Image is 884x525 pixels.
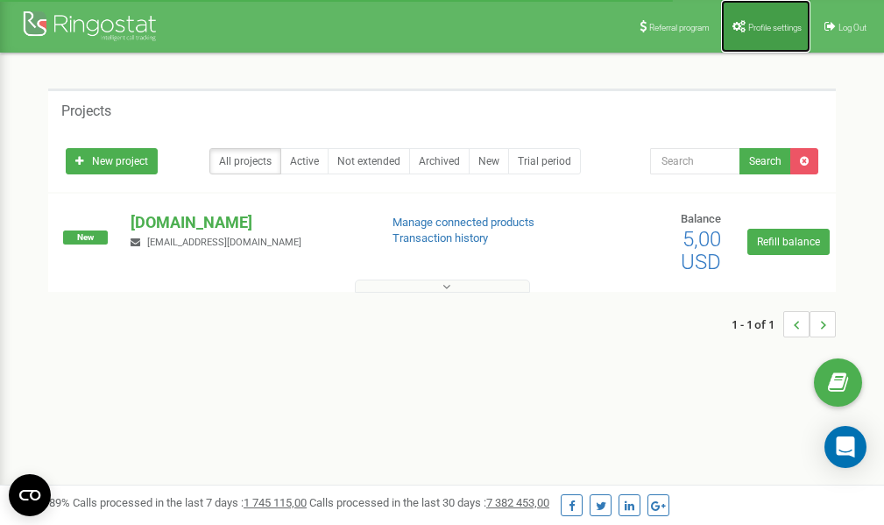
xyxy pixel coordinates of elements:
[392,231,488,245] a: Transaction history
[732,311,783,337] span: 1 - 1 of 1
[739,148,791,174] button: Search
[131,211,364,234] p: [DOMAIN_NAME]
[147,237,301,248] span: [EMAIL_ADDRESS][DOMAIN_NAME]
[508,148,581,174] a: Trial period
[66,148,158,174] a: New project
[9,474,51,516] button: Open CMP widget
[209,148,281,174] a: All projects
[681,212,721,225] span: Balance
[244,496,307,509] u: 1 745 115,00
[748,23,802,32] span: Profile settings
[824,426,866,468] div: Open Intercom Messenger
[681,227,721,274] span: 5,00 USD
[392,216,534,229] a: Manage connected products
[61,103,111,119] h5: Projects
[649,23,710,32] span: Referral program
[328,148,410,174] a: Not extended
[838,23,866,32] span: Log Out
[73,496,307,509] span: Calls processed in the last 7 days :
[63,231,108,245] span: New
[650,148,740,174] input: Search
[747,229,830,255] a: Refill balance
[732,294,836,355] nav: ...
[280,148,329,174] a: Active
[486,496,549,509] u: 7 382 453,00
[469,148,509,174] a: New
[409,148,470,174] a: Archived
[309,496,549,509] span: Calls processed in the last 30 days :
